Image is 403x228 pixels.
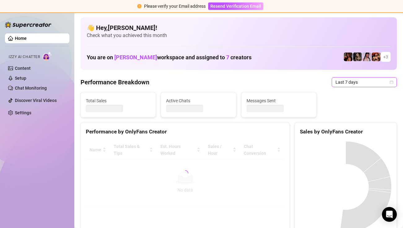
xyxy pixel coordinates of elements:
[87,23,391,32] h4: 👋 Hey, [PERSON_NAME] !
[166,97,231,104] span: Active Chats
[247,97,311,104] span: Messages Sent
[382,207,397,222] div: Open Intercom Messenger
[87,32,391,39] span: Check what you achieved this month
[5,22,51,28] img: logo-BBDzfeDw.svg
[137,4,142,8] span: exclamation-circle
[390,80,393,84] span: calendar
[344,53,353,61] img: steph
[9,54,40,60] span: Izzy AI Chatter
[181,169,189,177] span: loading
[114,54,157,61] span: [PERSON_NAME]
[87,54,252,61] h1: You are on workspace and assigned to creators
[15,76,26,81] a: Setup
[15,86,47,91] a: Chat Monitoring
[86,97,151,104] span: Total Sales
[383,53,388,60] span: + 3
[15,36,27,41] a: Home
[15,110,31,115] a: Settings
[353,53,362,61] img: Rolyat
[208,2,263,10] button: Resend Verification Email
[210,4,261,9] span: Resend Verification Email
[226,54,229,61] span: 7
[335,78,393,87] span: Last 7 days
[300,128,392,136] div: Sales by OnlyFans Creator
[362,53,371,61] img: cyber
[15,66,31,71] a: Content
[15,98,57,103] a: Discover Viral Videos
[144,3,206,10] div: Please verify your Email address
[372,53,380,61] img: Oxillery
[42,52,52,61] img: AI Chatter
[86,128,284,136] div: Performance by OnlyFans Creator
[81,78,149,87] h4: Performance Breakdown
